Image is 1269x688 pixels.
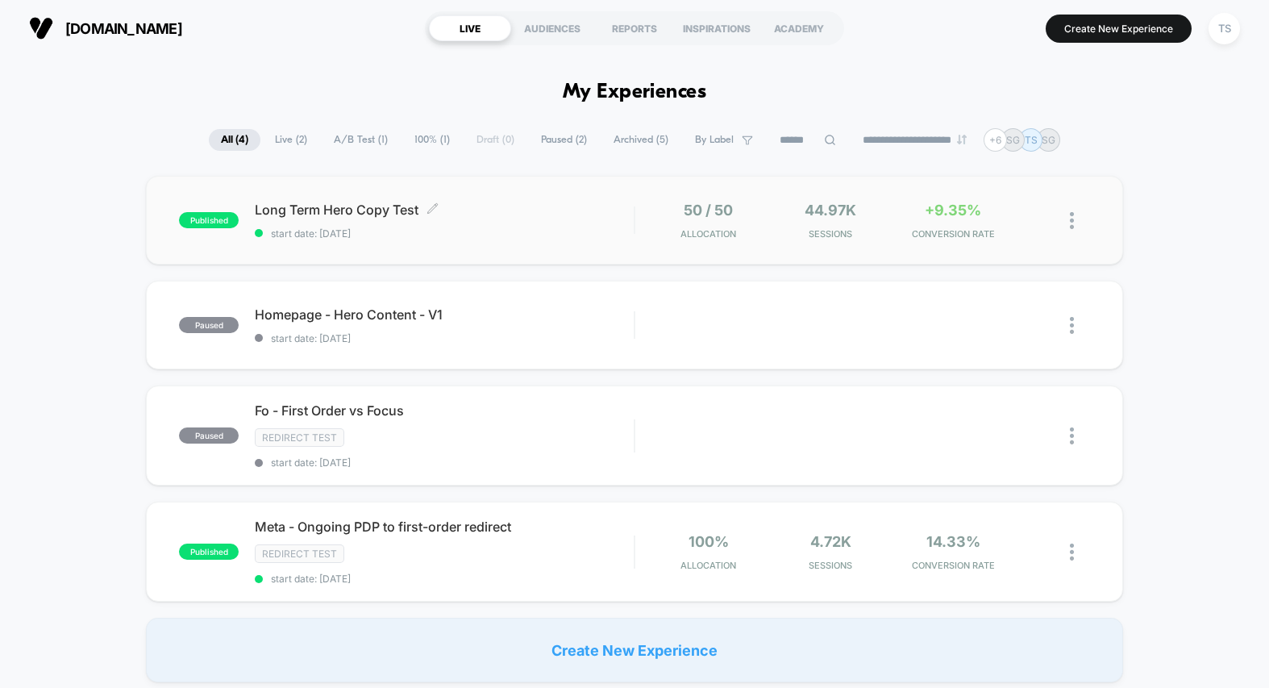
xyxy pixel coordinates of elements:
[529,129,599,151] span: Paused ( 2 )
[1042,134,1055,146] p: SG
[255,227,634,240] span: start date: [DATE]
[65,20,182,37] span: [DOMAIN_NAME]
[1070,427,1074,444] img: close
[805,202,856,219] span: 44.97k
[402,129,462,151] span: 100% ( 1 )
[179,544,239,560] span: published
[255,428,344,447] span: Redirect Test
[429,15,511,41] div: LIVE
[758,15,840,41] div: ACADEMY
[1209,13,1240,44] div: TS
[1006,134,1020,146] p: SG
[1025,134,1038,146] p: TS
[1046,15,1192,43] button: Create New Experience
[774,560,888,571] span: Sessions
[1070,212,1074,229] img: close
[255,573,634,585] span: start date: [DATE]
[29,16,53,40] img: Visually logo
[209,129,260,151] span: All ( 4 )
[255,306,634,323] span: Homepage - Hero Content - V1
[255,519,634,535] span: Meta - Ongoing PDP to first-order redirect
[255,332,634,344] span: start date: [DATE]
[511,15,593,41] div: AUDIENCES
[255,544,344,563] span: Redirect Test
[1204,12,1245,45] button: TS
[1070,317,1074,334] img: close
[680,228,736,240] span: Allocation
[179,212,239,228] span: published
[896,560,1010,571] span: CONVERSION RATE
[24,15,187,41] button: [DOMAIN_NAME]
[810,533,851,550] span: 4.72k
[255,202,634,218] span: Long Term Hero Copy Test
[563,81,707,104] h1: My Experiences
[926,533,980,550] span: 14.33%
[255,457,634,469] span: start date: [DATE]
[984,128,1007,152] div: + 6
[925,202,981,219] span: +9.35%
[593,15,676,41] div: REPORTS
[1070,544,1074,561] img: close
[680,560,736,571] span: Allocation
[676,15,758,41] div: INSPIRATIONS
[263,129,319,151] span: Live ( 2 )
[774,228,888,240] span: Sessions
[695,134,734,146] span: By Label
[255,402,634,419] span: Fo - First Order vs Focus
[179,427,239,444] span: paused
[322,129,400,151] span: A/B Test ( 1 )
[684,202,733,219] span: 50 / 50
[689,533,729,550] span: 100%
[896,228,1010,240] span: CONVERSION RATE
[146,618,1123,682] div: Create New Experience
[601,129,680,151] span: Archived ( 5 )
[957,135,967,144] img: end
[179,317,239,333] span: paused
